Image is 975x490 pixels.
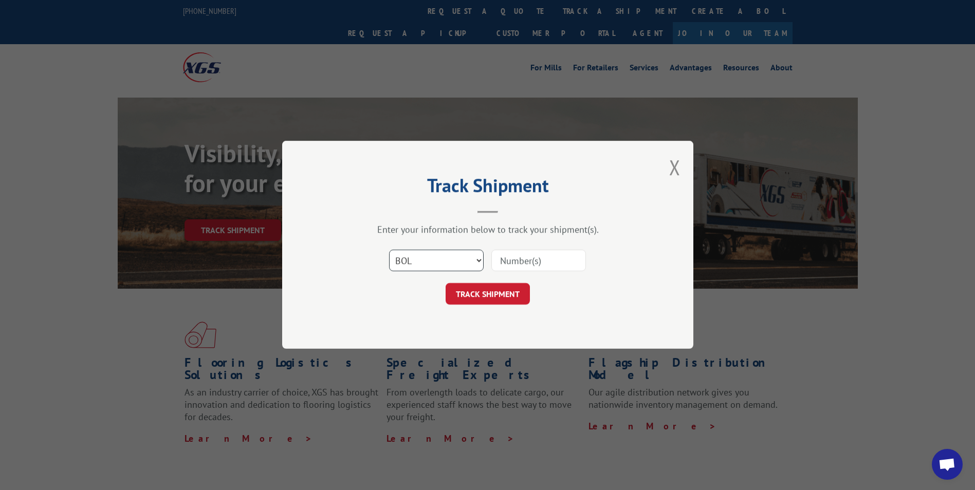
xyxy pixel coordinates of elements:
[491,250,586,272] input: Number(s)
[334,178,642,198] h2: Track Shipment
[669,154,680,181] button: Close modal
[334,224,642,236] div: Enter your information below to track your shipment(s).
[446,284,530,305] button: TRACK SHIPMENT
[932,449,963,480] div: Open chat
